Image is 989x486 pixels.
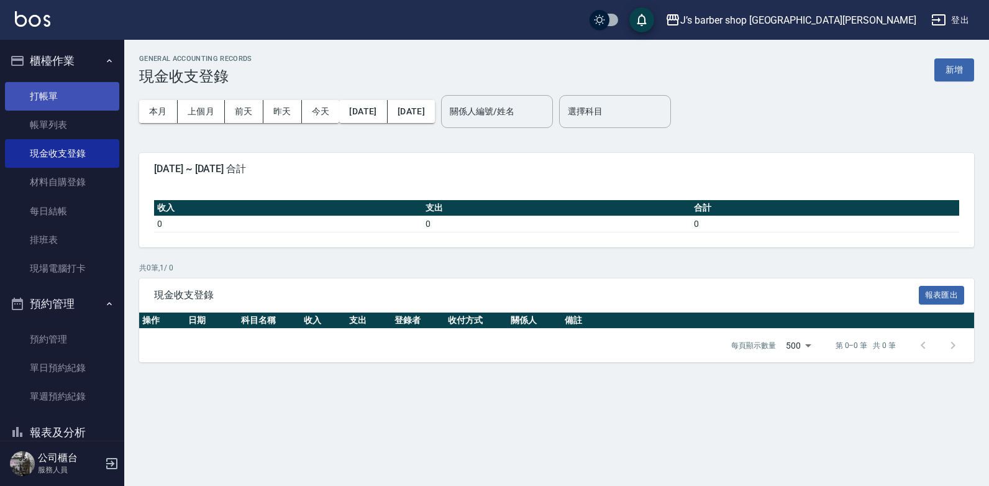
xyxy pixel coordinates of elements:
[302,100,340,123] button: 今天
[919,286,965,305] button: 報表匯出
[5,168,119,196] a: 材料自購登錄
[38,464,101,475] p: 服務人員
[178,100,225,123] button: 上個月
[934,63,974,75] a: 新增
[660,7,921,33] button: J’s barber shop [GEOGRAPHIC_DATA][PERSON_NAME]
[185,313,238,329] th: 日期
[781,329,816,362] div: 500
[731,340,776,351] p: 每頁顯示數量
[5,111,119,139] a: 帳單列表
[391,313,445,329] th: 登錄者
[934,58,974,81] button: 新增
[139,100,178,123] button: 本月
[154,216,422,232] td: 0
[154,289,919,301] span: 現金收支登錄
[5,288,119,320] button: 預約管理
[691,200,959,216] th: 合計
[5,382,119,411] a: 單週預約紀錄
[154,163,959,175] span: [DATE] ~ [DATE] 合計
[422,216,691,232] td: 0
[5,82,119,111] a: 打帳單
[691,216,959,232] td: 0
[5,197,119,226] a: 每日結帳
[238,313,301,329] th: 科目名稱
[154,200,422,216] th: 收入
[629,7,654,32] button: save
[836,340,896,351] p: 第 0–0 筆 共 0 筆
[5,254,119,283] a: 現場電腦打卡
[15,11,50,27] img: Logo
[5,226,119,254] a: 排班表
[139,68,252,85] h3: 現金收支登錄
[388,100,435,123] button: [DATE]
[422,200,691,216] th: 支出
[5,45,119,77] button: 櫃檯作業
[10,451,35,476] img: Person
[139,313,185,329] th: 操作
[5,139,119,168] a: 現金收支登錄
[139,262,974,273] p: 共 0 筆, 1 / 0
[225,100,263,123] button: 前天
[5,416,119,449] button: 報表及分析
[445,313,508,329] th: 收付方式
[5,354,119,382] a: 單日預約紀錄
[339,100,387,123] button: [DATE]
[508,313,562,329] th: 關係人
[38,452,101,464] h5: 公司櫃台
[301,313,346,329] th: 收入
[346,313,391,329] th: 支出
[562,313,974,329] th: 備註
[680,12,916,28] div: J’s barber shop [GEOGRAPHIC_DATA][PERSON_NAME]
[263,100,302,123] button: 昨天
[926,9,974,32] button: 登出
[919,288,965,300] a: 報表匯出
[5,325,119,354] a: 預約管理
[139,55,252,63] h2: GENERAL ACCOUNTING RECORDS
